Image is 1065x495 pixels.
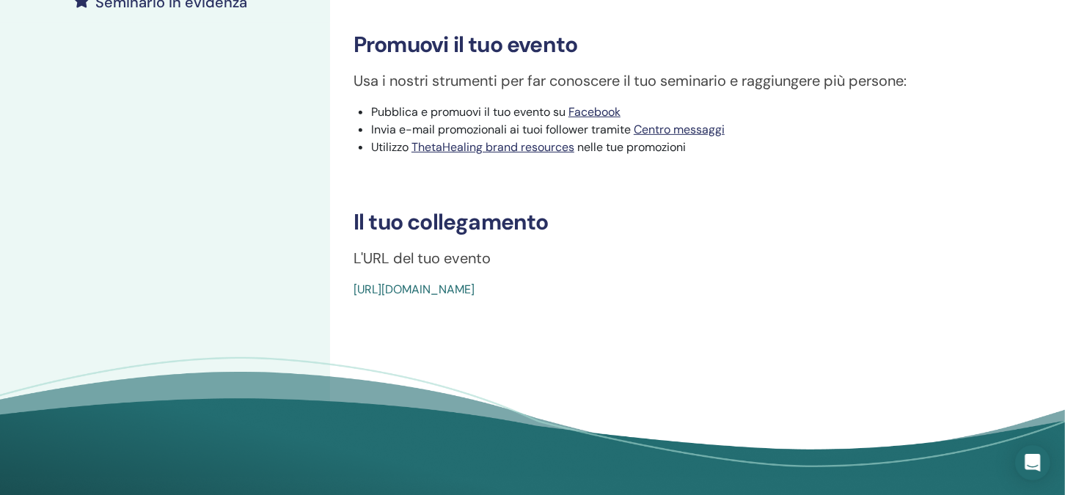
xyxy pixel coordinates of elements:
a: [URL][DOMAIN_NAME] [354,282,475,297]
li: Invia e-mail promozionali ai tuoi follower tramite [371,121,1017,139]
p: Usa i nostri strumenti per far conoscere il tuo seminario e raggiungere più persone: [354,70,1017,92]
div: Open Intercom Messenger [1015,445,1050,480]
p: L'URL del tuo evento [354,247,1017,269]
a: ThetaHealing brand resources [411,139,574,155]
h3: Promuovi il tuo evento [354,32,1017,58]
a: Centro messaggi [634,122,725,137]
li: Pubblica e promuovi il tuo evento su [371,103,1017,121]
li: Utilizzo nelle tue promozioni [371,139,1017,156]
h3: Il tuo collegamento [354,209,1017,235]
a: Facebook [568,104,621,120]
